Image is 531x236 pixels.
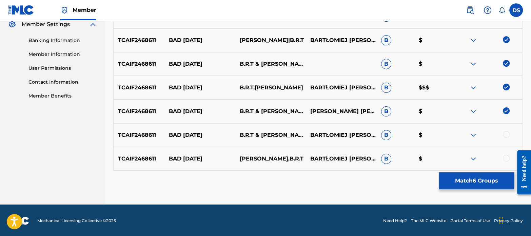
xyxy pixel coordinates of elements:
p: BAD [DATE] [164,36,235,44]
img: search [466,6,474,14]
a: Member Information [28,51,97,58]
p: $ [414,36,452,44]
div: Notifications [498,7,505,14]
p: BARTŁOMIEJ [PERSON_NAME], [PERSON_NAME], [PERSON_NAME] [306,155,377,163]
p: BARTŁOMIEJ [PERSON_NAME], [PERSON_NAME], [PERSON_NAME] [306,36,377,44]
span: B [381,83,391,93]
span: Mechanical Licensing Collective © 2025 [37,218,116,224]
img: MLC Logo [8,5,34,15]
p: TCAIF2468611 [114,60,164,68]
p: B.R.T & [PERSON_NAME] [235,60,306,68]
span: Member [73,6,96,14]
a: Contact Information [28,79,97,86]
p: TCAIF2468611 [114,84,164,92]
img: deselect [503,107,510,114]
p: $ [414,107,452,115]
p: TCAIF2468611 [114,155,164,163]
p: TCAIF2468611 [114,131,164,139]
a: Banking Information [28,37,97,44]
p: B.R.T & [PERSON_NAME] [235,107,306,115]
img: expand [469,107,477,115]
button: Match6 Groups [439,172,514,189]
p: BAD [DATE] [164,60,235,68]
p: BAD [DATE] [164,155,235,163]
span: B [381,106,391,116]
p: BARTŁOMIEJ [PERSON_NAME], [PERSON_NAME], [PERSON_NAME] [306,84,377,92]
p: $$$ [414,84,452,92]
span: B [381,35,391,45]
p: BAD [DATE] [164,107,235,115]
a: User Permissions [28,65,97,72]
span: B [381,154,391,164]
p: BAD [DATE] [164,84,235,92]
img: expand [469,155,477,163]
p: TCAIF2468611 [114,107,164,115]
img: expand [469,131,477,139]
div: Help [481,3,494,17]
img: deselect [503,60,510,67]
img: expand [89,20,97,28]
iframe: Chat Widget [497,203,531,236]
img: Top Rightsholder [60,6,68,14]
img: Member Settings [8,20,16,28]
img: help [484,6,492,14]
img: expand [469,84,477,92]
span: Member Settings [22,20,70,28]
p: $ [414,155,452,163]
a: Member Benefits [28,92,97,100]
div: User Menu [509,3,523,17]
p: $ [414,131,452,139]
p: B.R.T & [PERSON_NAME] [235,131,306,139]
a: Privacy Policy [494,218,523,224]
img: expand [469,36,477,44]
p: [PERSON_NAME]|B.R.T [235,36,306,44]
div: Drag [499,210,503,231]
a: Portal Terms of Use [450,218,490,224]
p: BAD [DATE] [164,131,235,139]
p: [PERSON_NAME],B.R.T [235,155,306,163]
p: B.R.T,[PERSON_NAME] [235,84,306,92]
span: B [381,130,391,140]
img: deselect [503,84,510,90]
a: The MLC Website [411,218,446,224]
img: deselect [503,36,510,43]
p: TCAIF2468611 [114,36,164,44]
a: Public Search [463,3,477,17]
span: B [381,59,391,69]
p: $ [414,60,452,68]
a: Need Help? [383,218,407,224]
p: BARTŁOMIEJ [PERSON_NAME], [PERSON_NAME], [PERSON_NAME] [306,131,377,139]
iframe: Resource Center [512,145,531,199]
p: [PERSON_NAME] [PERSON_NAME] BUJAKROBBIE [PERSON_NAME] [306,107,377,115]
img: expand [469,60,477,68]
